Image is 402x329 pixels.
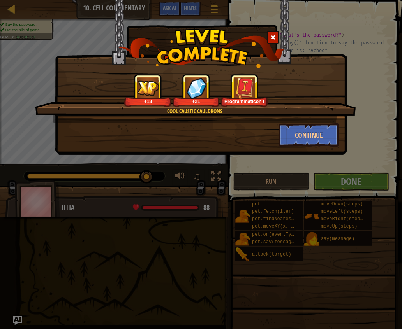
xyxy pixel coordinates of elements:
img: level_complete.png [118,29,285,68]
div: +13 [126,98,170,104]
img: reward_icon_gems.png [186,77,206,99]
div: +21 [174,98,218,104]
div: Programmaticon I [222,98,266,104]
img: portrait.png [234,77,255,99]
div: Cool Caustic Cauldrons [72,107,318,115]
img: reward_icon_xp.png [137,80,159,96]
button: Continue [279,123,339,147]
